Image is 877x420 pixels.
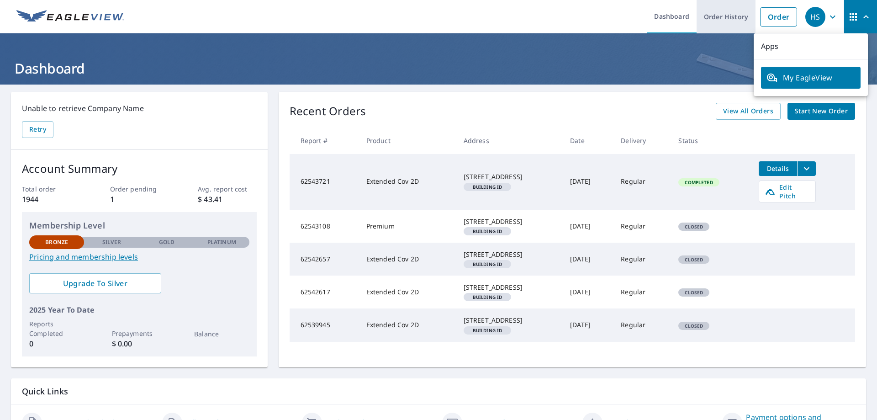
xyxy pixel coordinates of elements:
span: Start New Order [795,106,848,117]
div: [STREET_ADDRESS] [464,250,555,259]
button: filesDropdownBtn-62543721 [797,161,816,176]
p: Gold [159,238,174,246]
th: Delivery [613,127,671,154]
a: My EagleView [761,67,861,89]
p: $ 0.00 [112,338,167,349]
span: Upgrade To Silver [37,278,154,288]
td: [DATE] [563,308,613,341]
th: Date [563,127,613,154]
div: HS [805,7,825,27]
span: Closed [679,289,708,296]
p: Membership Level [29,219,249,232]
td: [DATE] [563,154,613,210]
p: Silver [102,238,122,246]
td: 62542657 [290,243,359,276]
em: Building ID [473,185,502,189]
p: 2025 Year To Date [29,304,249,315]
td: 62543721 [290,154,359,210]
td: [DATE] [563,243,613,276]
span: Completed [679,179,718,186]
p: Reports Completed [29,319,84,338]
p: 0 [29,338,84,349]
td: Extended Cov 2D [359,243,456,276]
a: Edit Pitch [759,181,816,202]
span: Closed [679,223,708,230]
td: [DATE] [563,276,613,308]
div: [STREET_ADDRESS] [464,316,555,325]
td: Regular [613,210,671,243]
span: Retry [29,124,46,135]
p: Prepayments [112,329,167,338]
p: $ 43.41 [198,194,256,205]
a: Order [760,7,797,27]
div: [STREET_ADDRESS] [464,217,555,226]
span: Edit Pitch [765,183,810,200]
td: Premium [359,210,456,243]
p: Unable to retrieve Company Name [22,103,257,114]
td: 62542617 [290,276,359,308]
p: Bronze [45,238,68,246]
span: Closed [679,256,708,263]
p: Platinum [207,238,236,246]
em: Building ID [473,328,502,333]
td: Regular [613,243,671,276]
a: Upgrade To Silver [29,273,161,293]
p: Avg. report cost [198,184,256,194]
p: 1944 [22,194,80,205]
em: Building ID [473,229,502,234]
div: [STREET_ADDRESS] [464,172,555,181]
td: Regular [613,154,671,210]
p: Quick Links [22,386,855,397]
td: Extended Cov 2D [359,308,456,341]
td: [DATE] [563,210,613,243]
span: View All Orders [723,106,773,117]
th: Product [359,127,456,154]
p: 1 [110,194,169,205]
td: Extended Cov 2D [359,276,456,308]
a: View All Orders [716,103,781,120]
span: My EagleView [766,72,855,83]
a: Start New Order [787,103,855,120]
p: Balance [194,329,249,339]
img: EV Logo [16,10,124,24]
button: Retry [22,121,53,138]
th: Report # [290,127,359,154]
a: Pricing and membership levels [29,251,249,262]
th: Address [456,127,563,154]
p: Order pending [110,184,169,194]
p: Account Summary [22,160,257,177]
td: 62543108 [290,210,359,243]
td: Regular [613,308,671,341]
td: Regular [613,276,671,308]
div: [STREET_ADDRESS] [464,283,555,292]
h1: Dashboard [11,59,866,78]
th: Status [671,127,751,154]
p: Recent Orders [290,103,366,120]
button: detailsBtn-62543721 [759,161,797,176]
span: Details [764,164,792,173]
span: Closed [679,323,708,329]
td: 62539945 [290,308,359,341]
em: Building ID [473,262,502,266]
em: Building ID [473,295,502,299]
p: Apps [754,33,868,59]
p: Total order [22,184,80,194]
td: Extended Cov 2D [359,154,456,210]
